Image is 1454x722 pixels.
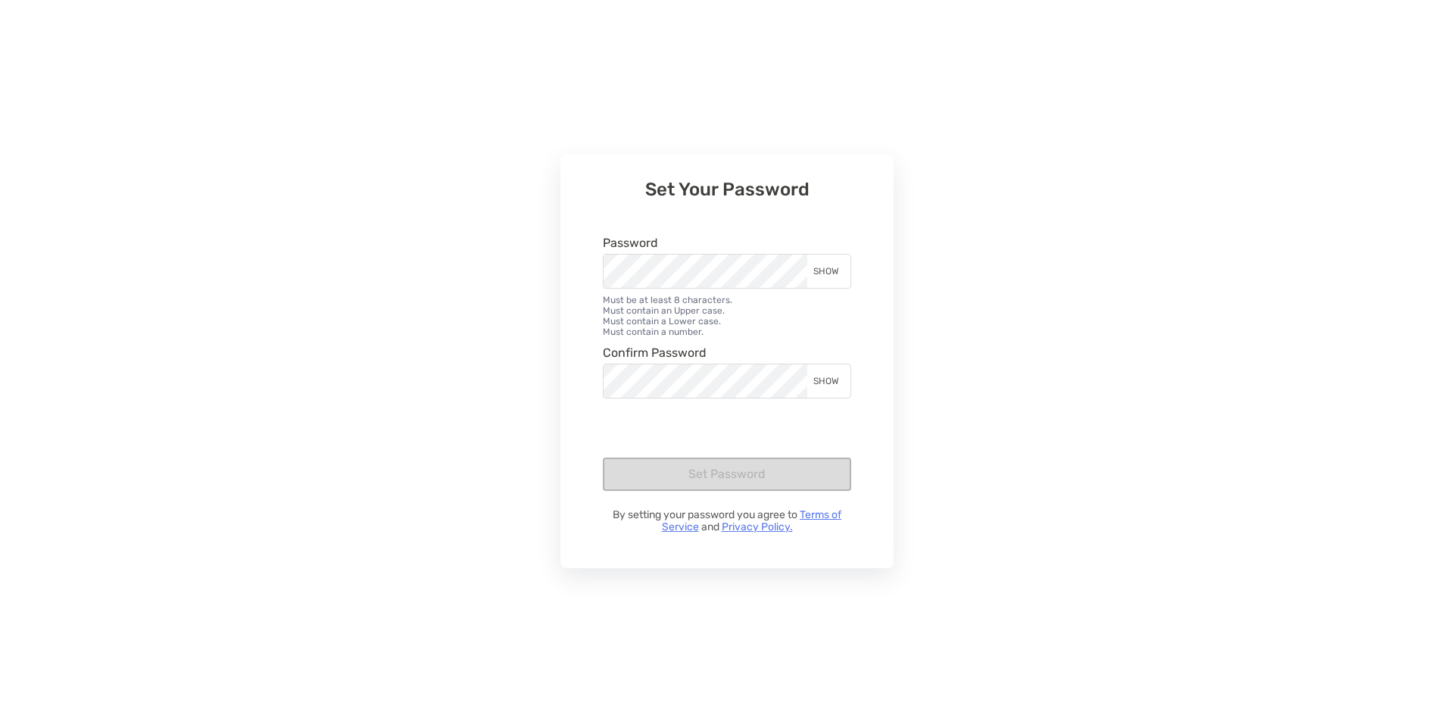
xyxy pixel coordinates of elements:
[603,346,707,359] label: Confirm Password
[807,364,850,398] div: SHOW
[603,316,851,327] li: Must contain a Lower case.
[603,236,658,249] label: Password
[722,520,793,533] a: Privacy Policy.
[603,179,851,200] h3: Set Your Password
[603,305,851,316] li: Must contain an Upper case.
[662,508,842,533] a: Terms of Service
[603,295,851,305] li: Must be at least 8 characters.
[603,509,851,533] p: By setting your password you agree to and
[603,327,851,337] li: Must contain a number.
[807,255,850,288] div: SHOW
